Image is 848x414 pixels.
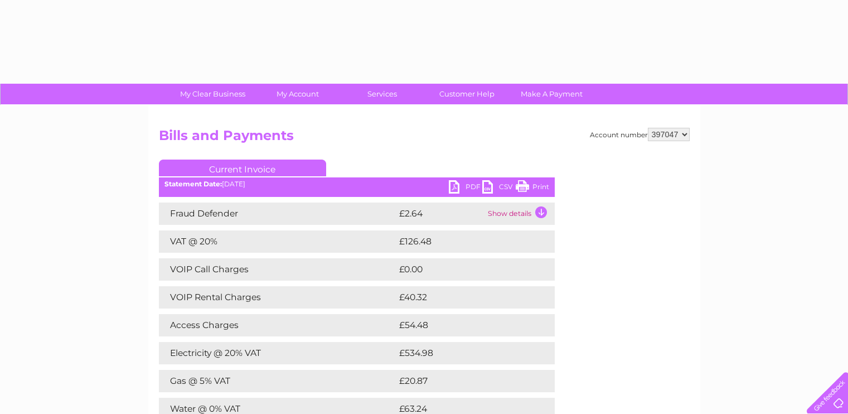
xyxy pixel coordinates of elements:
[396,370,532,392] td: £20.87
[159,370,396,392] td: Gas @ 5% VAT
[396,314,533,336] td: £54.48
[159,230,396,253] td: VAT @ 20%
[590,128,690,141] div: Account number
[506,84,598,104] a: Make A Payment
[485,203,555,225] td: Show details
[396,258,529,281] td: £0.00
[421,84,513,104] a: Customer Help
[396,203,485,225] td: £2.64
[516,180,549,196] a: Print
[159,286,396,309] td: VOIP Rental Charges
[167,84,259,104] a: My Clear Business
[159,180,555,188] div: [DATE]
[159,128,690,149] h2: Bills and Payments
[396,286,532,309] td: £40.32
[482,180,516,196] a: CSV
[164,180,222,188] b: Statement Date:
[449,180,482,196] a: PDF
[159,314,396,336] td: Access Charges
[251,84,343,104] a: My Account
[396,230,535,253] td: £126.48
[159,160,326,176] a: Current Invoice
[396,342,535,364] td: £534.98
[159,203,396,225] td: Fraud Defender
[159,258,396,281] td: VOIP Call Charges
[336,84,428,104] a: Services
[159,342,396,364] td: Electricity @ 20% VAT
